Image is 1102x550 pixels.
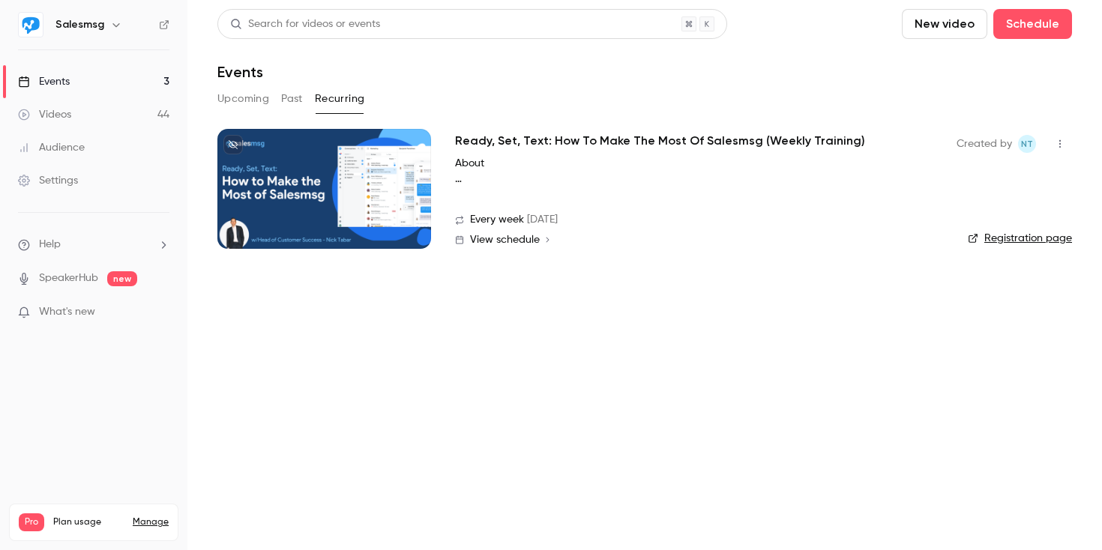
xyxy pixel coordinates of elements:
[527,212,558,228] span: [DATE]
[18,237,169,253] li: help-dropdown-opener
[455,158,484,169] strong: About
[1021,135,1033,153] span: NT
[281,87,303,111] button: Past
[18,173,78,188] div: Settings
[230,16,380,32] div: Search for videos or events
[993,9,1072,39] button: Schedule
[470,235,540,245] span: View schedule
[18,74,70,89] div: Events
[217,87,269,111] button: Upcoming
[107,271,137,286] span: new
[151,306,169,319] iframe: Noticeable Trigger
[55,17,104,32] h6: Salesmsg
[18,107,71,122] div: Videos
[39,271,98,286] a: SpeakerHub
[133,516,169,528] a: Manage
[968,231,1072,246] a: Registration page
[39,304,95,320] span: What's new
[19,513,44,531] span: Pro
[470,212,524,228] span: Every week
[902,9,987,39] button: New video
[217,63,263,81] h1: Events
[18,140,85,155] div: Audience
[455,132,865,150] a: Ready, Set, Text: How To Make The Most Of Salesmsg (Weekly Training)
[957,135,1012,153] span: Created by
[1018,135,1036,153] span: Nick Tabar
[315,87,365,111] button: Recurring
[39,237,61,253] span: Help
[455,234,933,246] a: View schedule
[19,13,43,37] img: Salesmsg
[53,516,124,528] span: Plan usage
